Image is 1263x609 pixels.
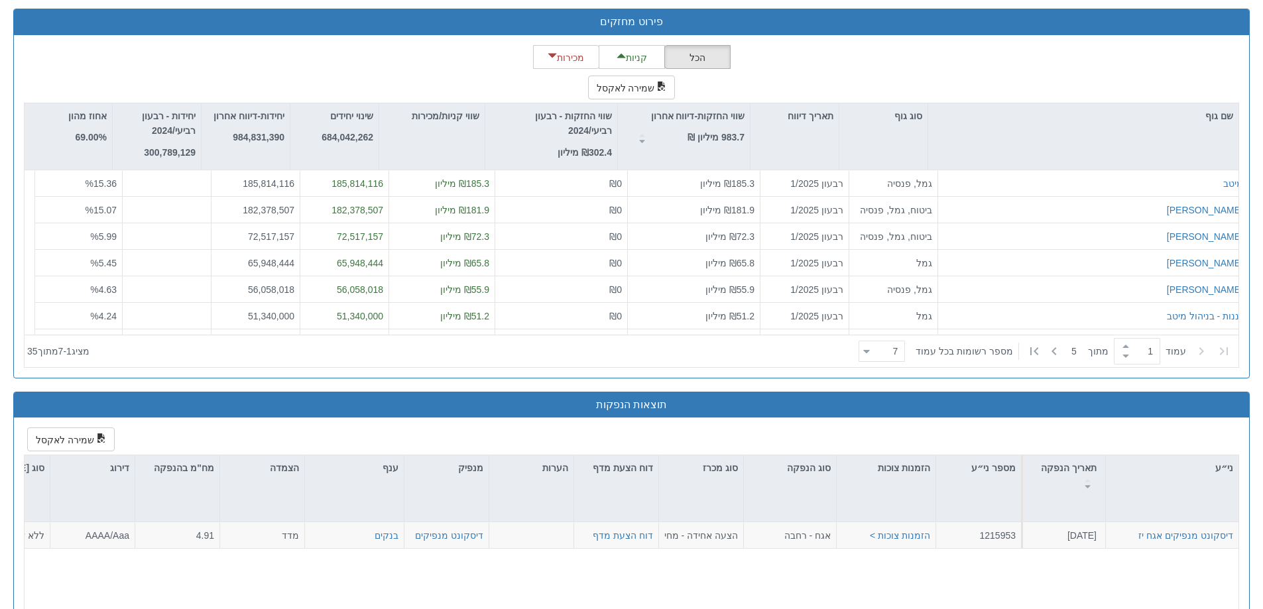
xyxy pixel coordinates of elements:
[375,530,398,541] font: בנקים
[651,111,745,121] font: שווי החזקות-דיווח אחרון
[383,463,398,473] font: ענף
[609,178,622,189] font: ₪0
[90,231,98,241] font: %
[1138,530,1233,541] font: דיסקונט מנפיקים אגח יז
[784,530,831,541] font: אגח - רחבה
[458,463,483,473] font: מנפיק
[1223,177,1243,190] button: מיטב
[1041,463,1097,473] font: תאריך הנפקה
[790,204,843,215] font: רבעון 1/2025
[600,16,662,27] font: פירוט מחזקים
[27,427,115,451] button: שמירה לאקסל
[270,463,299,473] font: הצמדה
[1167,310,1243,321] font: גננות - בניהול מיטב
[337,310,383,321] font: 51,340,000
[243,178,294,189] font: 185,814,116
[1167,257,1243,268] font: [PERSON_NAME]
[330,111,373,121] font: שינוי יחידים
[664,45,731,69] button: הכל
[609,284,622,294] font: ₪0
[331,178,383,189] font: 185,814,116
[1167,204,1243,215] font: [PERSON_NAME]
[1167,203,1243,216] button: [PERSON_NAME]
[99,257,117,268] font: 5.45
[626,52,647,63] font: קניות
[860,231,932,241] font: ביטוח, גמל, פנסיה
[375,529,398,542] button: בנקים
[72,346,90,357] font: מציג
[337,284,383,294] font: 56,058,018
[86,178,93,189] font: %
[66,346,72,357] font: 1
[705,231,754,241] font: ₪72.3 מיליון
[557,52,584,63] font: מכירות
[1167,229,1243,243] button: [PERSON_NAME]
[971,463,1016,473] font: מספר ני״ע
[76,132,107,142] font: 69.00%
[1167,231,1243,241] font: [PERSON_NAME]
[588,76,676,99] button: שמירה לאקסל
[916,310,932,321] font: גמל
[90,257,98,268] font: %
[700,204,754,215] font: ₪181.9 מיליון
[154,463,214,473] font: מח"מ בהנפקה
[596,399,667,410] font: תוצאות הנפקות
[1167,282,1243,296] button: [PERSON_NAME]
[68,111,107,121] font: אחוז מהון
[27,346,38,357] font: 35
[593,463,653,473] font: דוח הצעת מדף
[535,111,612,136] font: שווי החזקות - רבעון רביעי/2024
[705,284,754,294] font: ₪55.9 מיליון
[790,284,843,294] font: רבעון 1/2025
[1167,256,1243,269] button: [PERSON_NAME]
[213,111,284,121] font: יחידות-דיווח אחרון
[38,346,58,357] font: מתוך
[1215,463,1233,473] font: ני״ע
[90,310,98,321] font: %
[1167,284,1243,294] font: [PERSON_NAME]
[597,83,655,93] font: שמירה לאקסל
[99,231,117,241] font: 5.99
[887,178,932,189] font: גמל, פנסיה
[1088,346,1109,357] font: מתוך
[1071,346,1077,357] font: 5
[609,231,622,241] font: ₪0
[690,52,705,63] font: הכל
[1167,309,1243,322] button: גננות - בניהול מיטב
[58,346,64,357] font: 7
[609,204,622,215] font: ₪0
[331,204,383,215] font: 182,378,507
[870,529,930,542] button: הזמנות צוכות >
[1067,530,1097,541] font: [DATE]
[790,257,843,268] font: רבעון 1/2025
[440,310,489,321] font: ₪51.2 מיליון
[700,178,754,189] font: ₪185.3 מיליון
[248,310,294,321] font: 51,340,000
[703,463,738,473] font: סוג מכרז
[282,530,299,541] font: מדד
[790,310,843,321] font: רבעון 1/2025
[144,147,196,158] font: 300,789,129
[790,178,843,189] font: רבעון 1/2025
[1166,346,1186,357] font: עמוד
[99,310,117,321] font: 4.24
[243,204,294,215] font: 182,378,507
[248,284,294,294] font: 56,058,018
[440,284,489,294] font: ₪55.9 מיליון
[435,204,489,215] font: ₪181.9 מיליון
[110,463,129,473] font: דירוג
[916,257,932,268] font: גמל
[36,435,94,445] font: שמירה לאקסל
[1223,178,1243,189] font: מיטב
[599,45,665,69] button: קניות
[609,257,622,268] font: ₪0
[248,231,294,241] font: 72,517,157
[979,530,1016,541] font: 1215953
[659,530,738,541] font: הצעה אחידה - מחיר
[90,284,98,294] font: %
[86,530,129,541] font: AAAA/Aaa
[887,284,932,294] font: גמל, פנסיה
[440,231,489,241] font: ₪72.3 מיליון
[609,310,622,321] font: ₪0
[1138,529,1233,542] button: דיסקונט מנפיקים אגח יז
